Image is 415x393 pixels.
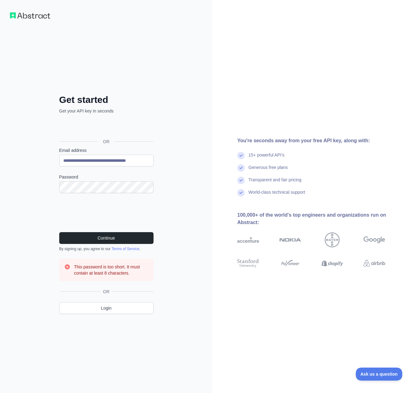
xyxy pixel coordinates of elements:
img: check mark [237,164,245,172]
div: You're seconds away from your free API key, along with: [237,137,405,144]
img: check mark [237,189,245,196]
img: check mark [237,152,245,159]
div: Transparent and fair pricing [248,177,301,189]
label: Email address [59,147,154,153]
div: 100,000+ of the world's top engineers and organizations run on Abstract: [237,211,405,226]
img: accenture [237,232,259,247]
a: Login [59,302,154,314]
img: check mark [237,177,245,184]
img: payoneer [279,258,301,269]
img: Workflow [10,12,50,19]
h3: This password is too short. It must contain at least 8 characters. [74,264,149,276]
div: World-class technical support [248,189,305,201]
a: Terms of Service [112,247,139,251]
iframe: reCAPTCHA [59,201,154,225]
iframe: Toggle Customer Support [356,368,403,381]
img: shopify [322,258,343,269]
div: 15+ powerful API's [248,152,284,164]
h2: Get started [59,94,154,105]
span: OR [98,139,114,145]
img: airbnb [364,258,385,269]
img: bayer [325,232,340,247]
label: Password [59,174,154,180]
img: nokia [279,232,301,247]
iframe: Sign in with Google Button [56,121,155,135]
img: stanford university [237,258,259,269]
p: Get your API key in seconds [59,108,154,114]
button: Continue [59,232,154,244]
span: OR [100,289,112,295]
img: google [364,232,385,247]
div: Generous free plans [248,164,288,177]
div: By signing up, you agree to our . [59,246,154,251]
